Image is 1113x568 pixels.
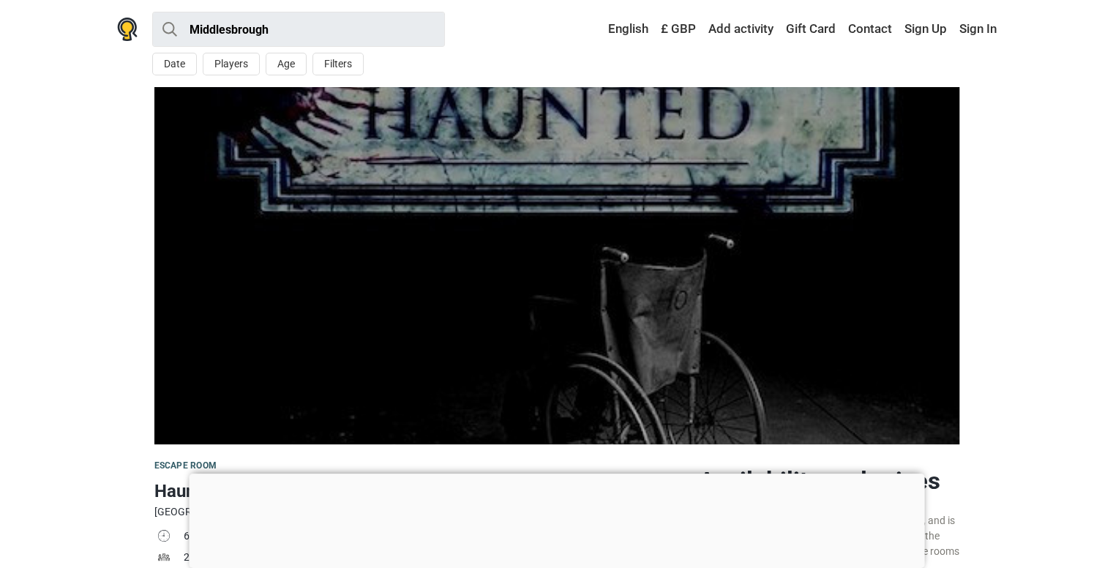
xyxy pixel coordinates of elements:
button: Date [152,53,197,75]
h1: Haunted [154,478,687,504]
button: Age [266,53,307,75]
input: try “London” [152,12,445,47]
a: Gift Card [782,16,839,42]
a: Sign In [956,16,997,42]
img: Haunted photo 1 [154,87,959,444]
img: Nowescape logo [117,18,138,41]
div: [GEOGRAPHIC_DATA], [GEOGRAPHIC_DATA] [154,504,687,520]
td: 60 min [184,527,687,548]
a: Contact [844,16,896,42]
a: Add activity [705,16,777,42]
a: £ GBP [657,16,700,42]
button: Players [203,53,260,75]
button: Filters [312,53,364,75]
a: English [594,16,652,42]
img: English [598,24,608,34]
h2: Availability and prices [699,466,959,496]
iframe: Advertisement [189,474,924,564]
span: Escape room [154,460,217,471]
a: Sign Up [901,16,951,42]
